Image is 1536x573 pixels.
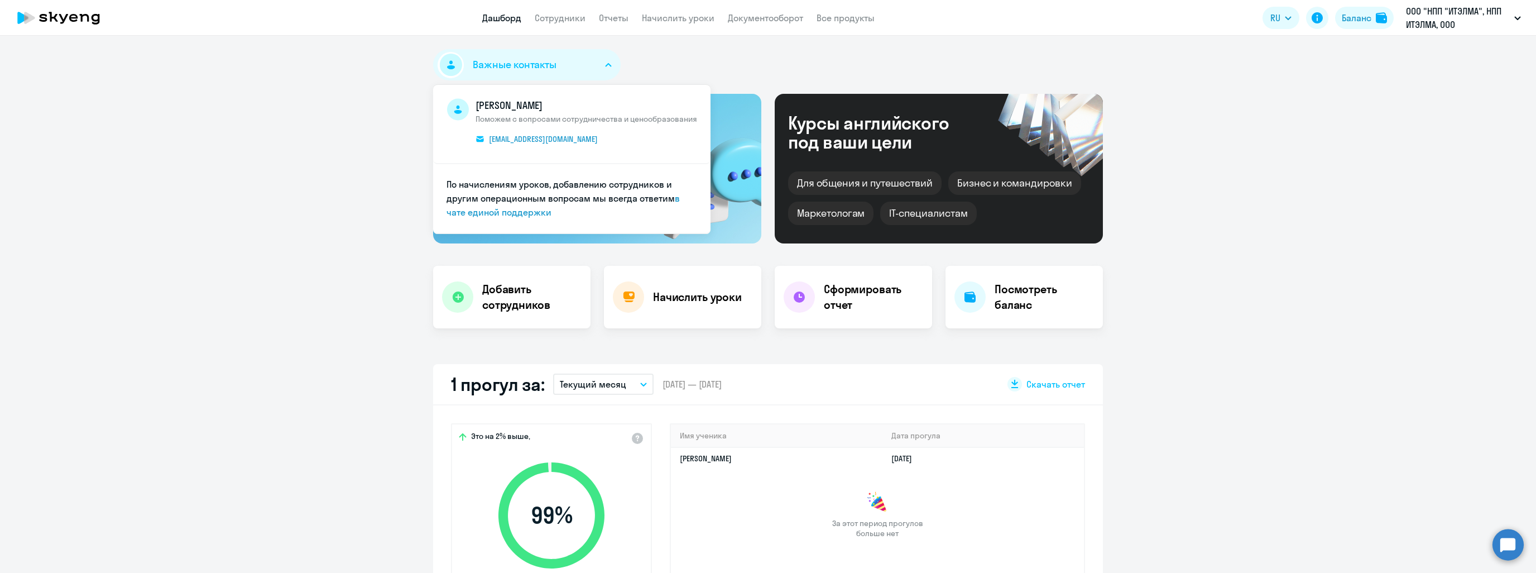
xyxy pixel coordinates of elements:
span: Важные контакты [473,58,556,72]
div: Маркетологам [788,202,873,225]
div: IT-специалистам [880,202,976,225]
span: По начислениям уроков, добавлению сотрудников и другим операционным вопросам мы всегда ответим [447,179,675,204]
span: [DATE] — [DATE] [663,378,722,390]
button: Важные контакты [433,49,621,80]
a: [DATE] [891,453,921,464]
span: Это на 2% выше, [471,431,530,445]
a: Сотрудники [535,12,585,23]
a: Отчеты [599,12,628,23]
button: RU [1263,7,1299,29]
a: Все продукты [817,12,875,23]
a: Начислить уроки [642,12,714,23]
button: Текущий месяц [553,374,654,395]
a: Дашборд [482,12,521,23]
div: Бизнес и командировки [948,171,1081,195]
a: в чате единой поддержки [447,193,680,218]
button: Балансbalance [1335,7,1394,29]
th: Дата прогула [882,424,1084,447]
div: Для общения и путешествий [788,171,942,195]
img: congrats [866,491,889,514]
ul: Важные контакты [433,85,711,234]
span: Поможем с вопросами сотрудничества и ценообразования [476,114,697,124]
span: 99 % [487,502,616,529]
button: ООО "НПП "ИТЭЛМА", НПП ИТЭЛМА, ООО [1400,4,1527,31]
span: За этот период прогулов больше нет [831,518,924,538]
a: [EMAIL_ADDRESS][DOMAIN_NAME] [476,133,607,145]
h4: Сформировать отчет [824,281,923,313]
span: [PERSON_NAME] [476,98,697,113]
div: Баланс [1342,11,1371,25]
a: [PERSON_NAME] [680,453,732,464]
div: Курсы английского под ваши цели [788,113,979,151]
p: Текущий месяц [560,378,626,391]
span: [EMAIL_ADDRESS][DOMAIN_NAME] [489,134,598,144]
h4: Посмотреть баланс [995,281,1094,313]
span: Скачать отчет [1026,378,1085,390]
h4: Добавить сотрудников [482,281,582,313]
img: balance [1376,12,1387,23]
span: RU [1270,11,1280,25]
a: Документооборот [728,12,803,23]
h4: Начислить уроки [653,289,742,305]
p: ООО "НПП "ИТЭЛМА", НПП ИТЭЛМА, ООО [1406,4,1510,31]
th: Имя ученика [671,424,882,447]
h2: 1 прогул за: [451,373,544,395]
